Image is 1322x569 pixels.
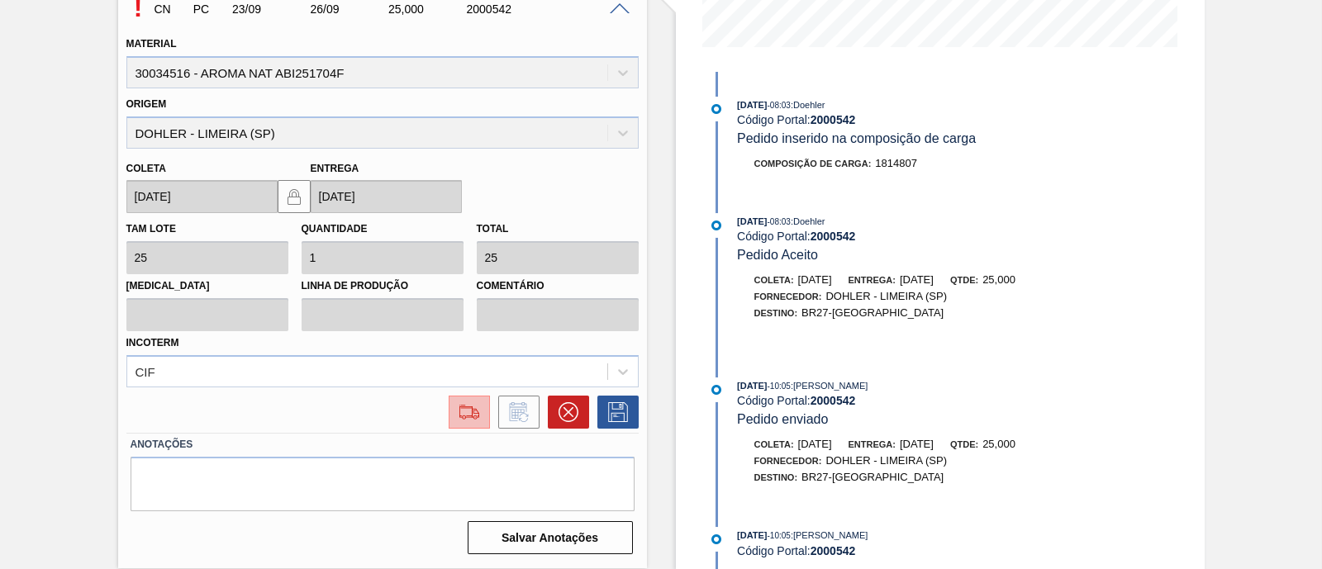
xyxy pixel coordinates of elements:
label: Comentário [477,274,639,298]
span: [DATE] [798,273,832,286]
div: 25,000 [384,2,470,16]
label: Total [477,223,509,235]
strong: 2000542 [811,544,856,557]
img: locked [284,187,304,206]
div: Código Portal: [737,230,1129,243]
div: Ir para Composição de Carga [440,396,490,429]
div: 2000542 [463,2,549,16]
div: CIF [136,364,155,378]
span: [DATE] [900,273,934,286]
span: : [PERSON_NAME] [791,530,868,540]
div: Código Portal: [737,394,1129,407]
span: [DATE] [737,100,767,110]
span: Pedido Aceito [737,248,818,262]
span: - 10:05 [768,382,791,391]
span: Entrega: [849,275,896,285]
span: BR27-[GEOGRAPHIC_DATA] [801,306,944,319]
div: 23/09/2025 [228,2,314,16]
label: Material [126,38,177,50]
div: 26/09/2025 [307,2,392,16]
span: BR27-[GEOGRAPHIC_DATA] [801,471,944,483]
img: atual [711,385,721,395]
label: Tam lote [126,223,176,235]
span: [DATE] [798,438,832,450]
button: Salvar Anotações [468,521,633,554]
img: atual [711,104,721,114]
label: Coleta [126,163,166,174]
span: DOHLER - LIMEIRA (SP) [825,454,947,467]
span: DOHLER - LIMEIRA (SP) [825,290,947,302]
span: Pedido enviado [737,412,828,426]
span: Destino: [754,308,798,318]
p: CN [155,2,186,16]
label: [MEDICAL_DATA] [126,274,288,298]
strong: 2000542 [811,113,856,126]
span: Coleta: [754,439,794,449]
span: Qtde: [950,275,978,285]
button: locked [278,180,311,213]
span: 25,000 [982,273,1015,286]
label: Incoterm [126,337,179,349]
span: - 08:03 [768,101,791,110]
span: [DATE] [737,381,767,391]
strong: 2000542 [811,230,856,243]
label: Entrega [311,163,359,174]
div: Pedido de Compra [189,2,229,16]
span: [DATE] [737,216,767,226]
span: [DATE] [737,530,767,540]
input: dd/mm/yyyy [311,180,462,213]
span: Destino: [754,472,798,482]
span: Coleta: [754,275,794,285]
span: - 08:03 [768,217,791,226]
div: Código Portal: [737,113,1129,126]
span: Fornecedor: [754,456,822,466]
span: Fornecedor: [754,292,822,301]
div: Informar alteração no pedido [490,396,540,429]
label: Anotações [131,433,635,457]
span: [DATE] [900,438,934,450]
div: Código Portal: [737,544,1129,557]
span: Qtde: [950,439,978,449]
img: atual [711,534,721,544]
label: Origem [126,98,167,110]
span: - 10:05 [768,531,791,540]
span: 25,000 [982,438,1015,450]
div: Cancelar pedido [540,396,589,429]
span: : [PERSON_NAME] [791,381,868,391]
span: 1814807 [875,157,917,169]
span: Entrega: [849,439,896,449]
strong: 2000542 [811,394,856,407]
input: dd/mm/yyyy [126,180,278,213]
label: Linha de Produção [302,274,464,298]
span: : Doehler [791,216,825,226]
img: atual [711,220,721,230]
div: Salvar Pedido [589,396,639,429]
span: : Doehler [791,100,825,110]
span: Pedido inserido na composição de carga [737,131,976,145]
span: Composição de Carga : [754,159,872,168]
label: Quantidade [302,223,368,235]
